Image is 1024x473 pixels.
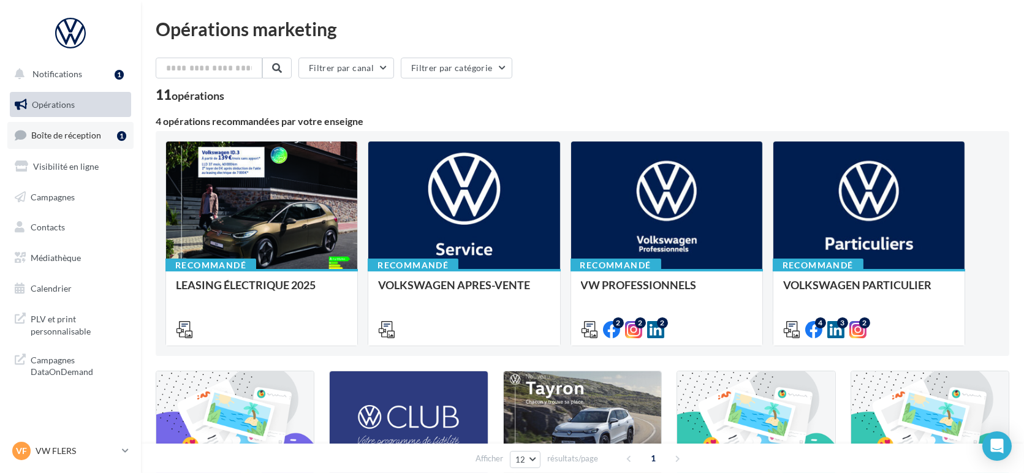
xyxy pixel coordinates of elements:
button: Filtrer par canal [298,58,394,78]
div: Recommandé [571,259,661,272]
span: Boîte de réception [31,130,101,140]
button: 12 [510,451,541,468]
a: Calendrier [7,276,134,301]
div: Open Intercom Messenger [982,431,1012,461]
div: VOLKSWAGEN PARTICULIER [783,279,955,303]
div: VW PROFESSIONNELS [581,279,753,303]
div: 2 [613,317,624,328]
p: VW FLERS [36,445,117,457]
span: Médiathèque [31,252,81,263]
a: Boîte de réception1 [7,122,134,148]
div: 2 [635,317,646,328]
a: Campagnes [7,184,134,210]
div: 11 [156,88,224,102]
div: Opérations marketing [156,20,1009,38]
button: Notifications 1 [7,61,129,87]
a: VF VW FLERS [10,439,131,463]
div: 2 [657,317,668,328]
div: 4 [815,317,826,328]
span: Campagnes DataOnDemand [31,352,126,378]
span: 1 [643,448,663,468]
div: 3 [837,317,848,328]
div: VOLKSWAGEN APRES-VENTE [378,279,550,303]
div: Recommandé [165,259,256,272]
a: Médiathèque [7,245,134,271]
span: Notifications [32,69,82,79]
span: résultats/page [547,453,598,464]
a: Campagnes DataOnDemand [7,347,134,383]
a: Visibilité en ligne [7,154,134,180]
div: opérations [172,90,224,101]
span: VF [16,445,27,457]
span: Visibilité en ligne [33,161,99,172]
span: PLV et print personnalisable [31,311,126,337]
span: Contacts [31,222,65,232]
div: LEASING ÉLECTRIQUE 2025 [176,279,347,303]
div: 1 [115,70,124,80]
span: Campagnes [31,191,75,202]
div: Recommandé [773,259,863,272]
span: 12 [515,455,526,464]
span: Opérations [32,99,75,110]
button: Filtrer par catégorie [401,58,512,78]
div: 1 [117,131,126,141]
span: Afficher [476,453,503,464]
a: Contacts [7,214,134,240]
div: 4 opérations recommandées par votre enseigne [156,116,1009,126]
div: Recommandé [368,259,458,272]
a: Opérations [7,92,134,118]
span: Calendrier [31,283,72,293]
div: 2 [859,317,870,328]
a: PLV et print personnalisable [7,306,134,342]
